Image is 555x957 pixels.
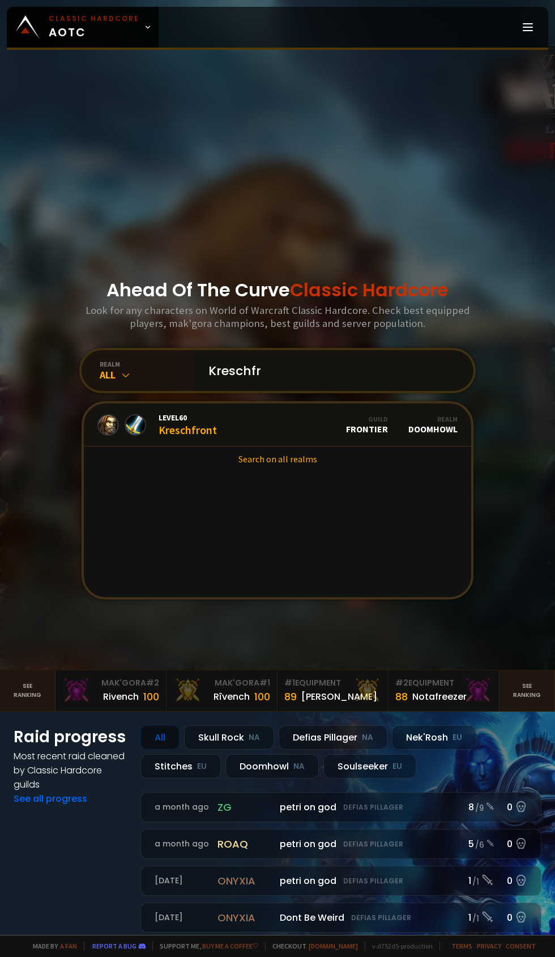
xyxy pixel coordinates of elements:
a: a month agoroaqpetri on godDefias Pillager5 /60 [140,829,541,859]
div: Nek'Rosh [392,725,476,750]
a: [DOMAIN_NAME] [309,942,358,950]
span: # 2 [146,677,159,688]
small: Classic Hardcore [49,14,139,24]
div: Stitches [140,754,221,779]
div: Equipment [284,677,381,689]
a: Level60KreschfrontGuildFrontierRealmDoomhowl [84,403,471,446]
a: Search on all realms [84,446,471,471]
a: [DATE]onyxiaDont Be WeirdDefias Pillager1 /10 [140,903,541,933]
h1: Raid progress [14,725,127,749]
div: Equipment [395,677,492,689]
span: Checkout [265,942,358,950]
small: EU [452,732,462,743]
a: a month agozgpetri on godDefias Pillager8 /90 [140,792,541,822]
div: Doomhowl [225,754,319,779]
div: Mak'Gora [173,677,270,689]
a: a fan [60,942,77,950]
div: 100 [254,689,270,704]
small: NA [293,761,305,772]
div: 89 [284,689,297,704]
small: NA [362,732,373,743]
span: v. d752d5 - production [365,942,433,950]
div: Realm [408,415,458,423]
a: Mak'Gora#2Rivench100 [55,670,166,711]
span: # 1 [259,677,270,688]
div: Rîvench [214,690,250,704]
a: Seeranking [499,670,555,711]
div: Mak'Gora [62,677,159,689]
a: Mak'Gora#1Rîvench100 [166,670,277,711]
div: [PERSON_NAME] [301,690,377,704]
a: Terms [451,942,472,950]
a: See all progress [14,792,87,805]
div: realm [100,360,195,368]
input: Search a character... [202,350,460,391]
span: Support me, [152,942,258,950]
h4: Most recent raid cleaned by Classic Hardcore guilds [14,749,127,792]
a: #2Equipment88Notafreezer [388,670,499,711]
a: Consent [506,942,536,950]
a: Report a bug [92,942,136,950]
div: Guild [346,415,388,423]
span: Classic Hardcore [290,277,449,303]
div: All [100,368,195,381]
div: Kreschfront [159,412,217,437]
h1: Ahead Of The Curve [106,277,449,304]
span: # 1 [284,677,295,688]
span: Level 60 [159,412,217,423]
span: AOTC [49,14,139,41]
small: NA [249,732,260,743]
a: Classic HardcoreAOTC [7,7,159,48]
div: Soulseeker [323,754,416,779]
span: # 2 [395,677,408,688]
a: Privacy [477,942,501,950]
small: EU [197,761,207,772]
div: Doomhowl [408,415,458,435]
div: Defias Pillager [279,725,387,750]
h3: Look for any characters on World of Warcraft Classic Hardcore. Check best equipped players, mak'g... [83,304,472,330]
a: #1Equipment89[PERSON_NAME] [277,670,388,711]
div: 100 [143,689,159,704]
a: [DATE]onyxiapetri on godDefias Pillager1 /10 [140,866,541,896]
div: Notafreezer [412,690,467,704]
a: Buy me a coffee [202,942,258,950]
span: Made by [26,942,77,950]
div: All [140,725,180,750]
div: Skull Rock [184,725,274,750]
div: Rivench [103,690,139,704]
small: EU [392,761,402,772]
div: 88 [395,689,408,704]
div: Frontier [346,415,388,435]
